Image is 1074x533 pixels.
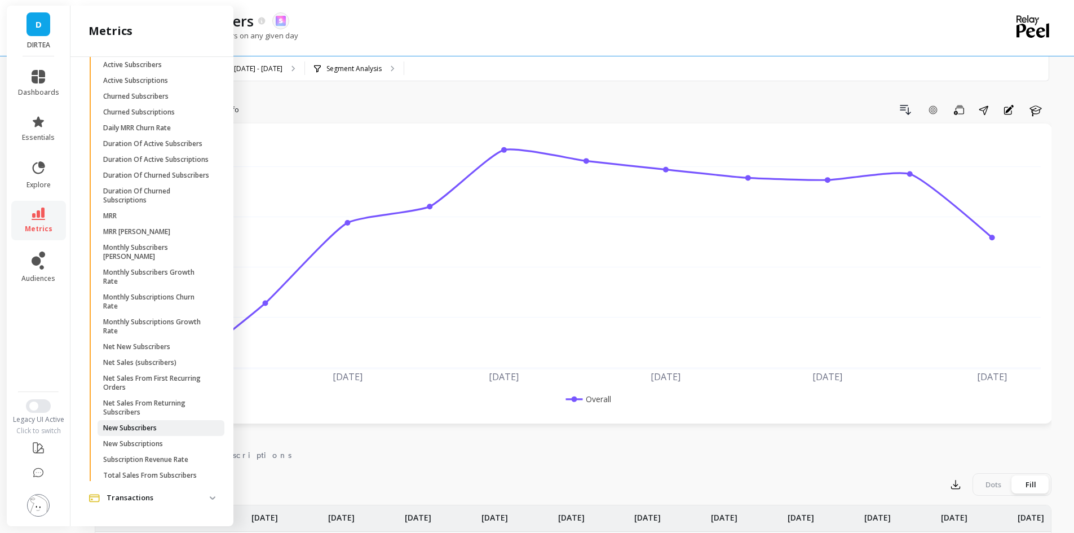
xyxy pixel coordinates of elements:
p: [DATE] [634,505,661,523]
span: audiences [21,274,55,283]
nav: Tabs [95,441,1051,466]
p: MRR [103,212,117,221]
p: New Subscribers [103,424,157,433]
span: dashboards [18,88,59,97]
span: Subscriptions [203,450,291,461]
p: Net Sales (subscribers) [103,358,176,367]
p: Segment Analysis [326,64,382,73]
div: Click to switch [7,426,70,435]
p: [DATE] [1018,505,1044,523]
p: New Subscriptions [103,439,163,448]
div: Dots [975,475,1012,494]
img: api.skio.svg [276,16,286,26]
p: Total Sales From Subscribers [103,471,197,480]
p: Active Subscriptions [103,76,168,85]
p: [DATE] [864,505,891,523]
span: D [36,18,42,31]
p: Monthly Subscribers Growth Rate [103,268,211,286]
p: Daily MRR Churn Rate [103,124,171,133]
p: Subscription Revenue Rate [103,455,188,464]
p: [DATE] [711,505,737,523]
p: Net New Subscribers [103,342,170,351]
p: Duration Of Active Subscriptions [103,155,209,164]
img: profile picture [27,494,50,517]
p: Monthly Subscribers [PERSON_NAME] [103,243,211,261]
button: Switch to New UI [26,399,51,413]
div: Legacy UI Active [7,415,70,424]
p: Monthly Subscriptions Growth Rate [103,318,211,336]
p: DIRTEA [18,41,59,50]
p: Net Sales From First Recurring Orders [103,374,211,392]
p: Duration Of Churned Subscribers [103,171,209,180]
div: Fill [1012,475,1049,494]
p: [DATE] [941,505,967,523]
p: Net Sales From Returning Subscribers [103,399,211,417]
p: [DATE] [328,505,355,523]
span: metrics [25,224,52,234]
p: Churned Subscriptions [103,108,175,117]
p: [DATE] [788,505,814,523]
p: Active Subscribers [103,60,162,69]
p: [DATE] [251,505,278,523]
span: explore [26,180,51,190]
img: navigation item icon [89,494,100,503]
p: MRR [PERSON_NAME] [103,227,170,236]
p: [DATE] [405,505,431,523]
p: Monthly Subscriptions Churn Rate [103,293,211,311]
p: [DATE] [558,505,585,523]
img: down caret icon [210,496,215,500]
p: [DATE] [481,505,508,523]
p: Churned Subscribers [103,92,169,101]
p: Duration Of Active Subscribers [103,139,202,148]
p: Duration Of Churned Subscriptions [103,187,211,205]
span: essentials [22,133,55,142]
h2: metrics [89,23,132,39]
p: Transactions [107,492,210,504]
